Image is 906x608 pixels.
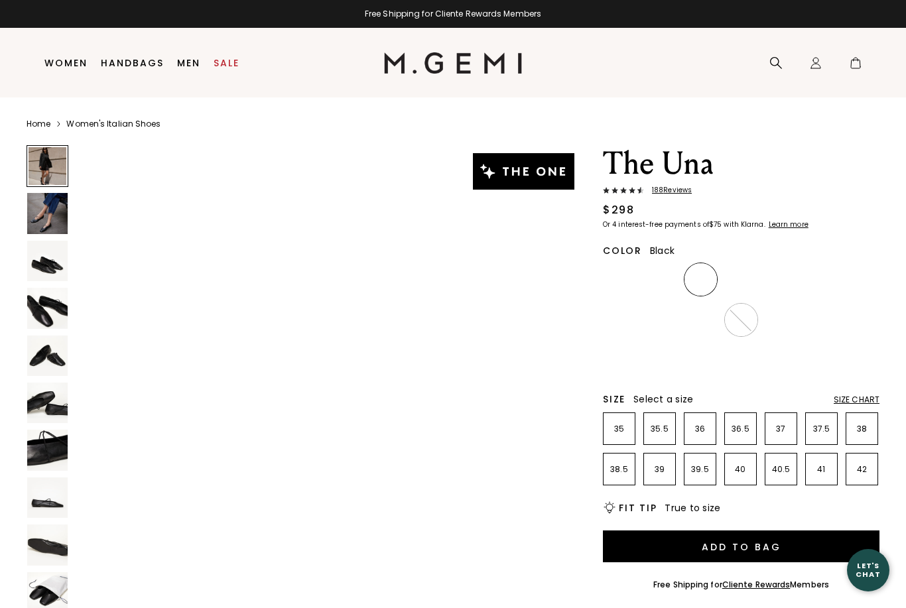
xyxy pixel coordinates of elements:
a: Sale [214,58,239,68]
span: Black [650,244,675,257]
img: The Una [27,383,68,423]
klarna-placement-style-body: with Klarna [724,219,767,229]
img: Ecru [807,305,837,335]
h2: Color [603,245,642,256]
img: Leopard Print [645,265,675,294]
img: Midnight Blue [767,265,797,294]
img: Gold [848,265,877,294]
span: True to size [665,501,720,515]
p: 36 [684,424,716,434]
img: Light Tan [605,265,635,294]
p: 35.5 [644,424,675,434]
div: $298 [603,202,634,218]
img: The Una [27,335,68,376]
img: Black [686,265,716,294]
a: Women's Italian Shoes [66,119,161,129]
img: M.Gemi [384,52,523,74]
button: Add to Bag [603,530,879,562]
p: 36.5 [725,424,756,434]
img: The Una [27,193,68,233]
p: 42 [846,464,877,475]
h1: The Una [603,145,879,182]
img: Cocoa [726,265,756,294]
p: 40.5 [765,464,797,475]
h2: Fit Tip [619,503,657,513]
span: 188 Review s [644,186,692,194]
p: 41 [806,464,837,475]
img: The Una [27,288,68,328]
span: Select a size [633,393,693,406]
p: 39 [644,464,675,475]
img: Navy [605,345,635,375]
p: 37 [765,424,797,434]
a: Home [27,119,50,129]
p: 38.5 [604,464,635,475]
img: Burgundy [807,265,837,294]
img: Ballerina Pink [848,305,877,335]
img: The One tag [473,153,574,190]
a: Women [44,58,88,68]
img: Gunmetal [645,305,675,335]
img: Silver [605,305,635,335]
h2: Size [603,394,625,404]
a: Learn more [767,221,809,229]
p: 38 [846,424,877,434]
klarna-placement-style-cta: Learn more [769,219,809,229]
div: Free Shipping for Members [653,579,829,590]
p: 40 [725,464,756,475]
a: Men [177,58,200,68]
a: 188Reviews [603,186,879,197]
p: 35 [604,424,635,434]
klarna-placement-style-body: Or 4 interest-free payments of [603,219,709,229]
img: The Una [27,477,68,518]
img: Antique Rose [767,305,797,335]
img: Chocolate [726,305,756,335]
img: The Una [27,524,68,565]
img: Military [686,305,716,335]
div: Let's Chat [847,562,889,578]
p: 39.5 [684,464,716,475]
img: The Una [27,241,68,281]
div: Size Chart [834,395,879,405]
p: 37.5 [806,424,837,434]
a: Cliente Rewards [722,579,791,590]
img: The Una [27,430,68,470]
klarna-placement-style-amount: $75 [709,219,722,229]
a: Handbags [101,58,164,68]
